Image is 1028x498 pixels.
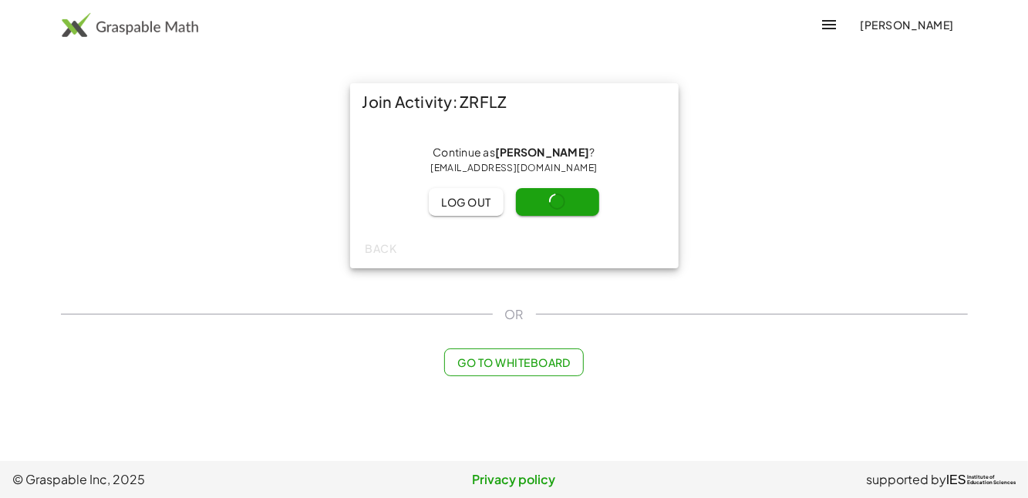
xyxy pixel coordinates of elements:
span: IES [946,473,966,487]
strong: [PERSON_NAME] [495,145,589,159]
span: [PERSON_NAME] [860,18,954,32]
button: [PERSON_NAME] [848,11,966,39]
a: IESInstitute ofEducation Sciences [946,470,1016,489]
span: OR [505,305,524,324]
span: Log out [441,195,491,209]
button: Go to Whiteboard [444,348,584,376]
div: Continue as ? [362,145,666,176]
span: supported by [866,470,946,489]
span: © Graspable Inc, 2025 [12,470,347,489]
a: Privacy policy [347,470,682,489]
div: [EMAIL_ADDRESS][DOMAIN_NAME] [362,160,666,176]
div: Join Activity: ZRFLZ [350,83,679,120]
span: Institute of Education Sciences [967,475,1016,486]
button: Log out [429,188,504,216]
span: Go to Whiteboard [457,355,571,369]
